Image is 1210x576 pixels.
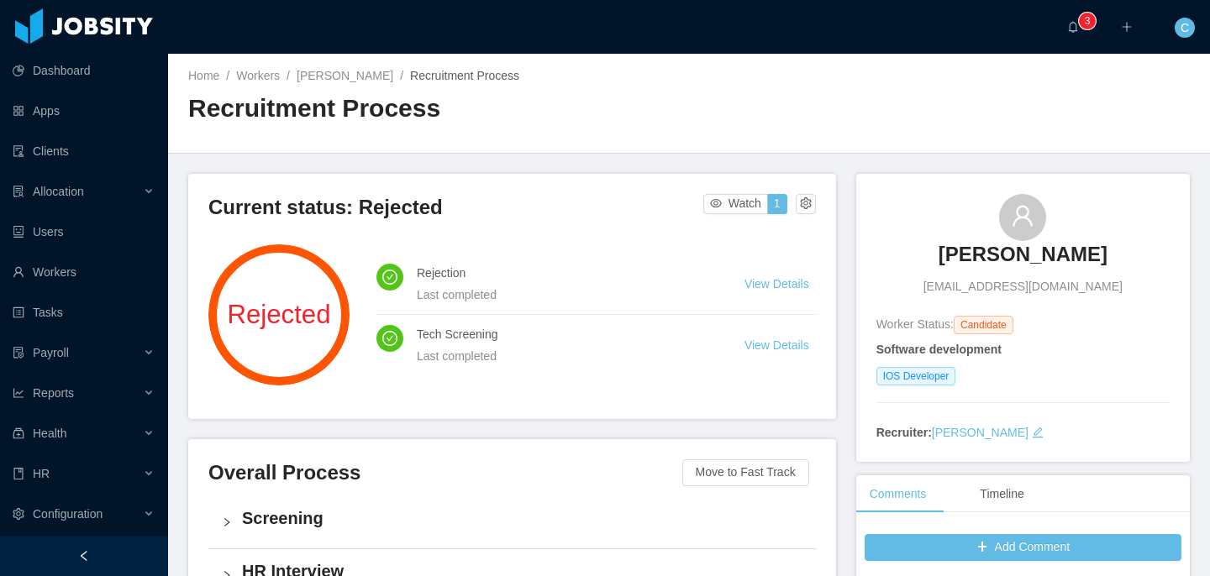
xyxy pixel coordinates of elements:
i: icon: book [13,468,24,479]
div: Comments [856,475,940,513]
i: icon: solution [13,186,24,197]
h3: [PERSON_NAME] [939,241,1107,268]
a: icon: appstoreApps [13,94,155,128]
p: 3 [1085,13,1091,29]
span: Reports [33,386,74,400]
button: 1 [767,194,787,214]
i: icon: check-circle [382,270,397,285]
a: icon: profileTasks [13,296,155,329]
i: icon: right [222,517,232,527]
span: / [400,69,403,82]
div: Last completed [417,285,704,304]
span: Payroll [33,346,69,359]
i: icon: bell [1067,21,1079,33]
h4: Screening [242,506,802,530]
span: C [1181,18,1189,38]
sup: 3 [1079,13,1096,29]
h4: Tech Screening [417,325,704,343]
i: icon: check-circle [382,331,397,346]
span: HR [33,467,50,480]
span: Recruitment Process [410,69,519,82]
span: Allocation [33,185,84,198]
a: [PERSON_NAME] [297,69,393,82]
a: [PERSON_NAME] [932,426,1028,439]
span: Candidate [954,316,1013,334]
a: icon: auditClients [13,134,155,168]
span: / [226,69,229,82]
a: Workers [236,69,280,82]
i: icon: line-chart [13,387,24,399]
i: icon: edit [1032,427,1044,438]
div: Timeline [966,475,1037,513]
a: icon: userWorkers [13,255,155,289]
span: IOS Developer [876,367,956,385]
span: [EMAIL_ADDRESS][DOMAIN_NAME] [923,278,1123,296]
i: icon: user [1011,204,1034,228]
h4: Rejection [417,264,704,282]
button: icon: eyeWatch [703,194,768,214]
i: icon: setting [13,508,24,520]
a: [PERSON_NAME] [939,241,1107,278]
button: icon: plusAdd Comment [865,534,1181,561]
span: Configuration [33,507,103,521]
a: View Details [744,338,809,352]
a: icon: robotUsers [13,215,155,249]
h3: Current status: Rejected [208,194,703,221]
a: Home [188,69,219,82]
span: Worker Status: [876,317,954,331]
a: icon: pie-chartDashboard [13,54,155,87]
div: icon: rightScreening [208,496,816,548]
span: Health [33,427,66,440]
a: View Details [744,277,809,291]
button: icon: setting [796,194,816,214]
div: Last completed [417,347,704,365]
i: icon: medicine-box [13,427,24,439]
span: / [287,69,290,82]
strong: Software development [876,343,1002,356]
h3: Overall Process [208,459,682,486]
span: Rejected [208,301,350,327]
i: icon: plus [1121,21,1133,33]
i: icon: file-protect [13,347,24,359]
h2: Recruitment Process [188,92,689,126]
strong: Recruiter: [876,426,932,439]
button: Move to Fast Track [682,459,809,486]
